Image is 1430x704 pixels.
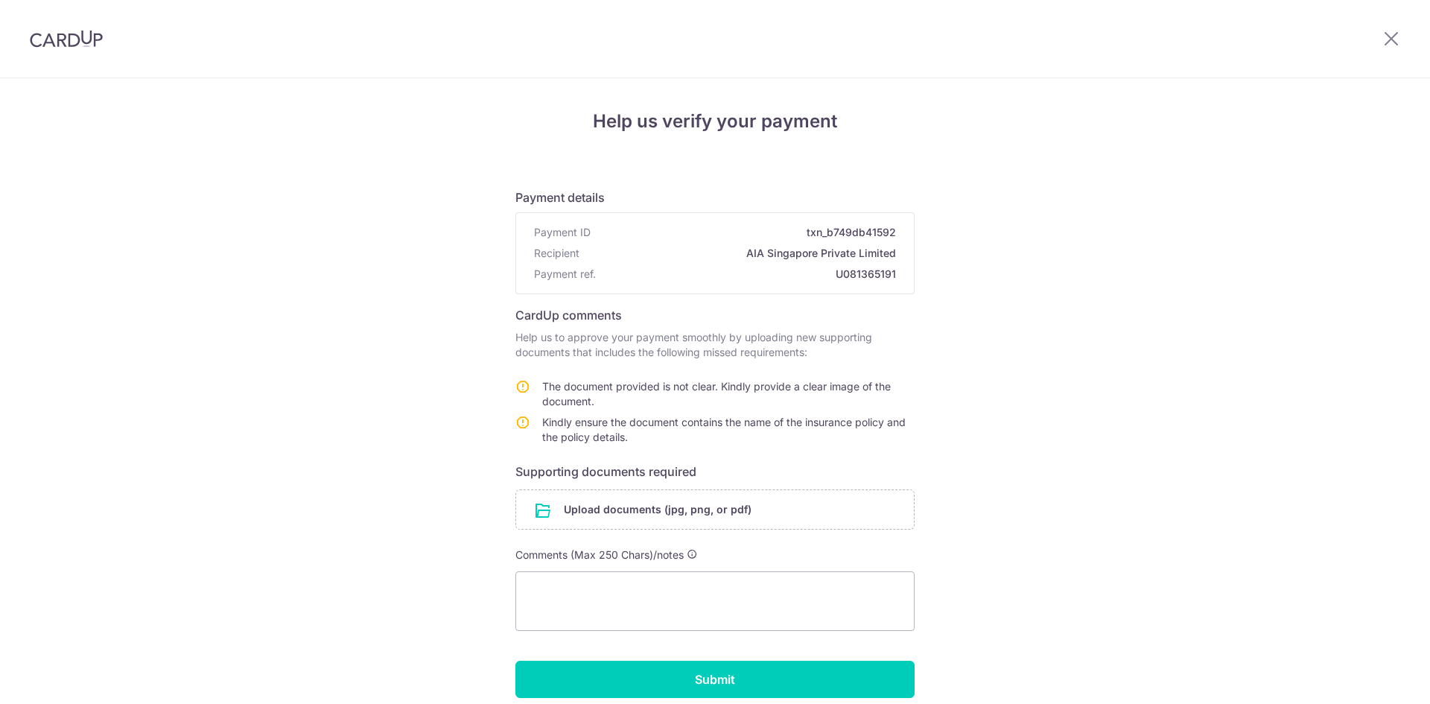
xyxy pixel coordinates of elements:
p: Help us to approve your payment smoothly by uploading new supporting documents that includes the ... [515,330,915,360]
span: Kindly ensure the document contains the name of the insurance policy and the policy details. [542,416,906,443]
h6: CardUp comments [515,306,915,324]
span: Comments (Max 250 Chars)/notes [515,548,684,561]
span: Recipient [534,246,579,261]
input: Submit [515,661,915,698]
h6: Supporting documents required [515,463,915,481]
img: CardUp [30,30,103,48]
span: U081365191 [602,267,896,282]
span: The document provided is not clear. Kindly provide a clear image of the document. [542,380,891,408]
span: txn_b749db41592 [597,225,896,240]
h6: Payment details [515,188,915,206]
h4: Help us verify your payment [515,108,915,135]
span: Payment ID [534,225,591,240]
div: Upload documents (jpg, png, or pdf) [515,489,915,530]
span: AIA Singapore Private Limited [585,246,896,261]
span: Payment ref. [534,267,596,282]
